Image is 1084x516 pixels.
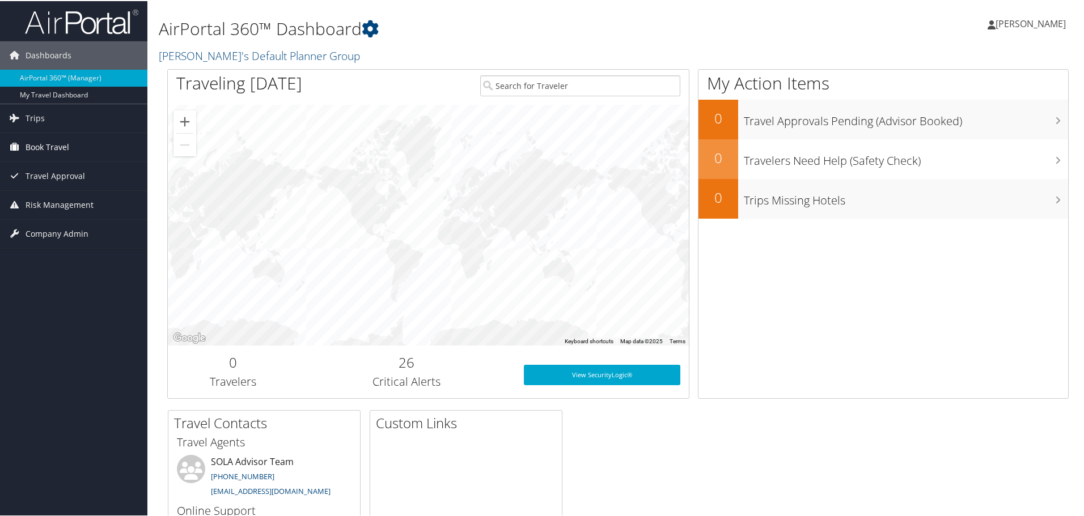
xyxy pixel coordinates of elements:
[171,330,208,344] a: Open this area in Google Maps (opens a new window)
[26,190,94,218] span: Risk Management
[744,106,1068,128] h3: Travel Approvals Pending (Advisor Booked)
[996,16,1066,29] span: [PERSON_NAME]
[176,70,302,94] h1: Traveling [DATE]
[173,109,196,132] button: Zoom in
[159,47,363,62] a: [PERSON_NAME]'s Default Planner Group
[174,412,360,432] h2: Travel Contacts
[159,16,771,40] h1: AirPortal 360™ Dashboard
[26,40,71,69] span: Dashboards
[670,337,685,343] a: Terms (opens in new tab)
[565,336,613,344] button: Keyboard shortcuts
[376,412,562,432] h2: Custom Links
[698,187,738,206] h2: 0
[26,219,88,247] span: Company Admin
[698,138,1068,178] a: 0Travelers Need Help (Safety Check)
[744,146,1068,168] h3: Travelers Need Help (Safety Check)
[176,352,290,371] h2: 0
[744,186,1068,207] h3: Trips Missing Hotels
[698,178,1068,218] a: 0Trips Missing Hotels
[177,433,352,449] h3: Travel Agents
[480,74,680,95] input: Search for Traveler
[25,7,138,34] img: airportal-logo.png
[307,352,507,371] h2: 26
[26,132,69,160] span: Book Travel
[171,330,208,344] img: Google
[698,147,738,167] h2: 0
[171,454,357,500] li: SOLA Advisor Team
[524,364,680,384] a: View SecurityLogic®
[698,70,1068,94] h1: My Action Items
[620,337,663,343] span: Map data ©2025
[698,99,1068,138] a: 0Travel Approvals Pending (Advisor Booked)
[26,103,45,131] span: Trips
[698,108,738,127] h2: 0
[176,373,290,389] h3: Travelers
[173,133,196,155] button: Zoom out
[26,161,85,189] span: Travel Approval
[307,373,507,389] h3: Critical Alerts
[211,485,331,495] a: [EMAIL_ADDRESS][DOMAIN_NAME]
[988,6,1077,40] a: [PERSON_NAME]
[211,470,274,480] a: [PHONE_NUMBER]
